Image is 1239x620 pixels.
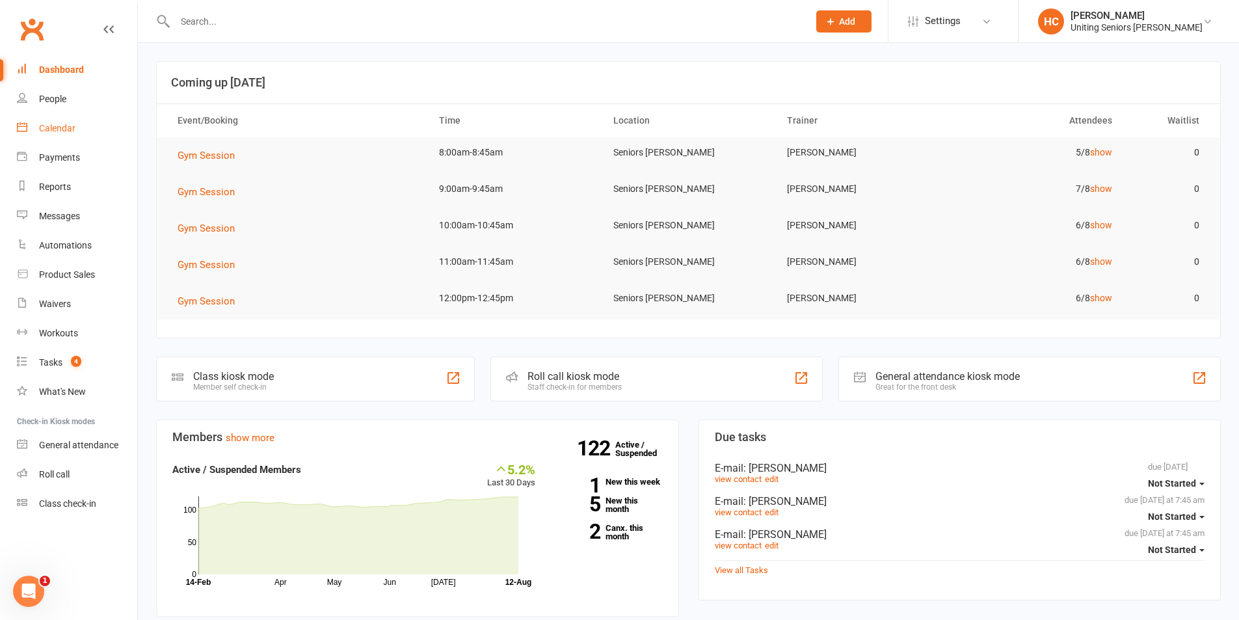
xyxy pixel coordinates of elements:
[178,184,244,200] button: Gym Session
[40,576,50,586] span: 1
[555,524,663,541] a: 2Canx. this month
[166,104,427,137] th: Event/Booking
[16,13,48,46] a: Clubworx
[427,210,602,241] td: 10:00am-10:45am
[602,247,776,277] td: Seniors [PERSON_NAME]
[715,495,1205,507] div: E-mail
[178,221,244,236] button: Gym Session
[17,377,137,407] a: What's New
[950,210,1124,241] td: 6/8
[39,498,96,509] div: Class check-in
[178,148,244,163] button: Gym Session
[178,259,235,271] span: Gym Session
[17,114,137,143] a: Calendar
[1071,10,1203,21] div: [PERSON_NAME]
[602,104,776,137] th: Location
[555,478,663,486] a: 1New this week
[17,231,137,260] a: Automations
[1124,104,1211,137] th: Waitlist
[17,85,137,114] a: People
[555,522,600,541] strong: 2
[715,507,762,517] a: view contact
[178,222,235,234] span: Gym Session
[487,462,535,476] div: 5.2%
[950,247,1124,277] td: 6/8
[1124,283,1211,314] td: 0
[602,137,776,168] td: Seniors [PERSON_NAME]
[13,576,44,607] iframe: Intercom live chat
[39,440,118,450] div: General attendance
[1071,21,1203,33] div: Uniting Seniors [PERSON_NAME]
[1038,8,1064,34] div: HC
[178,186,235,198] span: Gym Session
[555,494,600,514] strong: 5
[427,283,602,314] td: 12:00pm-12:45pm
[743,462,827,474] span: : [PERSON_NAME]
[39,211,80,221] div: Messages
[193,370,274,383] div: Class kiosk mode
[171,12,799,31] input: Search...
[39,269,95,280] div: Product Sales
[1124,174,1211,204] td: 0
[39,386,86,397] div: What's New
[715,474,762,484] a: view contact
[39,469,70,479] div: Roll call
[17,143,137,172] a: Payments
[17,489,137,519] a: Class kiosk mode
[178,293,244,309] button: Gym Session
[743,495,827,507] span: : [PERSON_NAME]
[178,150,235,161] span: Gym Session
[1124,137,1211,168] td: 0
[17,431,137,460] a: General attendance kiosk mode
[17,260,137,290] a: Product Sales
[950,104,1124,137] th: Attendees
[39,94,66,104] div: People
[427,247,602,277] td: 11:00am-11:45am
[1148,538,1205,561] button: Not Started
[602,174,776,204] td: Seniors [PERSON_NAME]
[602,283,776,314] td: Seniors [PERSON_NAME]
[615,431,673,467] a: 122Active / Suspended
[715,565,768,575] a: View all Tasks
[487,462,535,490] div: Last 30 Days
[1090,293,1112,303] a: show
[172,464,301,476] strong: Active / Suspended Members
[1148,472,1205,495] button: Not Started
[775,247,950,277] td: [PERSON_NAME]
[925,7,961,36] span: Settings
[602,210,776,241] td: Seniors [PERSON_NAME]
[427,104,602,137] th: Time
[39,328,78,338] div: Workouts
[555,476,600,495] strong: 1
[1090,256,1112,267] a: show
[17,460,137,489] a: Roll call
[1148,505,1205,528] button: Not Started
[71,356,81,367] span: 4
[715,528,1205,541] div: E-mail
[1148,478,1196,489] span: Not Started
[715,541,762,550] a: view contact
[39,182,71,192] div: Reports
[775,210,950,241] td: [PERSON_NAME]
[715,431,1205,444] h3: Due tasks
[17,202,137,231] a: Messages
[171,76,1206,89] h3: Coming up [DATE]
[875,370,1020,383] div: General attendance kiosk mode
[1090,183,1112,194] a: show
[39,299,71,309] div: Waivers
[1124,247,1211,277] td: 0
[427,137,602,168] td: 8:00am-8:45am
[715,462,1205,474] div: E-mail
[555,496,663,513] a: 5New this month
[875,383,1020,392] div: Great for the front desk
[1148,511,1196,522] span: Not Started
[39,152,80,163] div: Payments
[39,123,75,133] div: Calendar
[765,507,779,517] a: edit
[17,348,137,377] a: Tasks 4
[193,383,274,392] div: Member self check-in
[427,174,602,204] td: 9:00am-9:45am
[765,541,779,550] a: edit
[775,104,950,137] th: Trainer
[39,357,62,368] div: Tasks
